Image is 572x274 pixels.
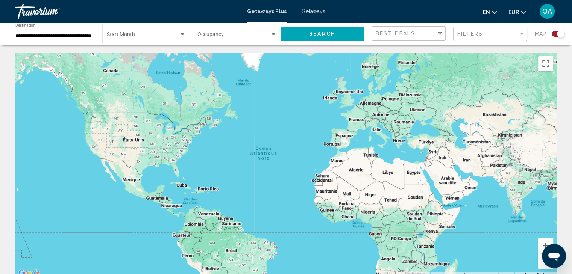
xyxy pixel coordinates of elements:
span: OA [542,8,552,15]
button: Change currency [508,6,526,17]
button: Filter [453,26,527,42]
button: User Menu [537,3,557,19]
button: Zoom avant [538,238,553,253]
span: Map [535,29,546,39]
button: Change language [483,6,497,17]
a: Travorium [15,4,240,19]
span: EUR [508,9,519,15]
button: Passer en plein écran [538,56,553,71]
span: Filters [457,31,483,37]
span: en [483,9,490,15]
mat-select: Sort by [376,30,443,37]
a: Getaways Plus [247,8,287,14]
button: Zoom arrière [538,254,553,269]
span: Best Deals [376,30,415,36]
a: Getaways [302,8,325,14]
button: Search [281,27,364,41]
span: Search [309,31,335,37]
iframe: Bouton de lancement de la fenêtre de messagerie [542,244,566,268]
